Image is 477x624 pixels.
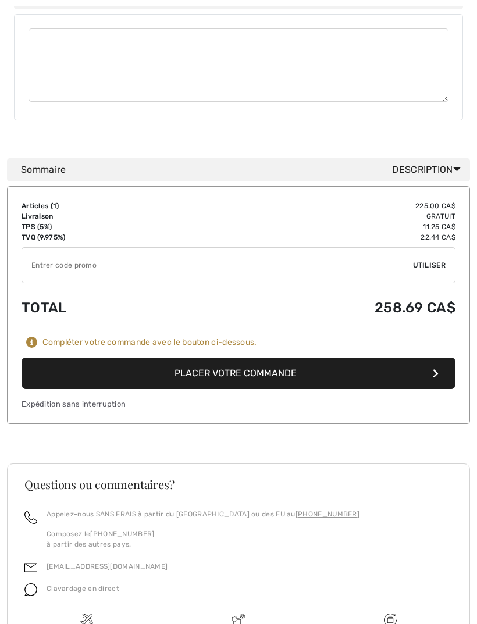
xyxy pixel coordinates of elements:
[22,232,177,243] td: TVQ (9.975%)
[22,222,177,232] td: TPS (5%)
[21,163,465,177] div: Sommaire
[177,288,455,327] td: 258.69 CA$
[22,248,413,283] input: Code promo
[53,202,56,210] span: 1
[177,232,455,243] td: 22.44 CA$
[24,583,37,596] img: chat
[47,562,168,570] a: [EMAIL_ADDRESS][DOMAIN_NAME]
[47,584,119,593] span: Clavardage en direct
[22,358,455,389] button: Placer votre commande
[24,561,37,574] img: email
[29,28,448,102] textarea: Commentaires
[24,479,453,490] h3: Questions ou commentaires?
[413,260,446,270] span: Utiliser
[22,288,177,327] td: Total
[177,222,455,232] td: 11.25 CA$
[22,211,177,222] td: Livraison
[47,529,359,550] p: Composez le à partir des autres pays.
[177,201,455,211] td: 225.00 CA$
[22,398,455,409] div: Expédition sans interruption
[47,509,359,519] p: Appelez-nous SANS FRAIS à partir du [GEOGRAPHIC_DATA] ou des EU au
[296,510,359,518] a: [PHONE_NUMBER]
[90,530,154,538] a: [PHONE_NUMBER]
[177,211,455,222] td: Gratuit
[392,163,465,177] span: Description
[42,337,257,348] div: Compléter votre commande avec le bouton ci-dessous.
[24,511,37,524] img: call
[22,201,177,211] td: Articles ( )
